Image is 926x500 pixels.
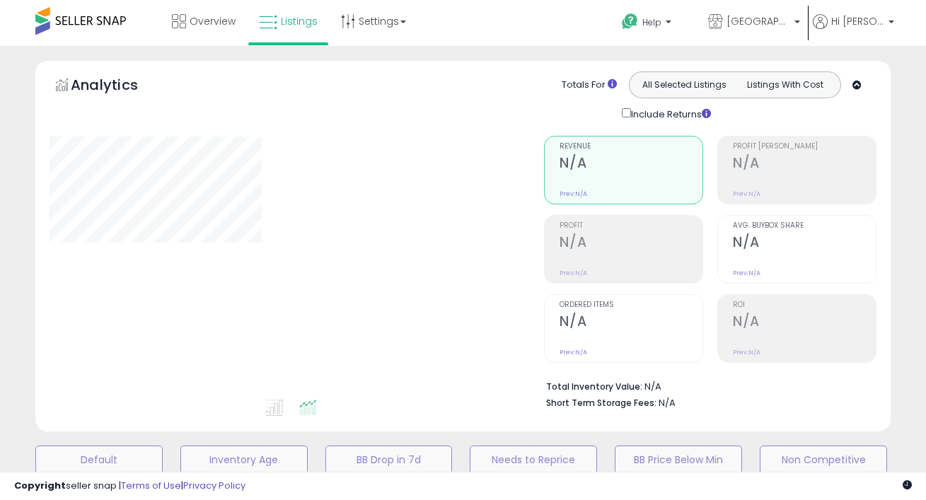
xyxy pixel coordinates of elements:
[733,222,876,230] span: Avg. Buybox Share
[610,2,695,46] a: Help
[633,76,735,94] button: All Selected Listings
[659,396,676,409] span: N/A
[733,143,876,151] span: Profit [PERSON_NAME]
[560,234,702,253] h2: N/A
[621,13,639,30] i: Get Help
[611,105,728,122] div: Include Returns
[35,446,163,474] button: Default
[560,190,587,198] small: Prev: N/A
[546,397,656,409] b: Short Term Storage Fees:
[71,75,166,98] h5: Analytics
[281,14,318,28] span: Listings
[180,446,308,474] button: Inventory Age
[560,269,587,277] small: Prev: N/A
[562,79,617,92] div: Totals For
[615,446,742,474] button: BB Price Below Min
[190,14,236,28] span: Overview
[813,14,894,46] a: Hi [PERSON_NAME]
[733,155,876,174] h2: N/A
[733,348,760,356] small: Prev: N/A
[560,348,587,356] small: Prev: N/A
[560,313,702,332] h2: N/A
[727,14,790,28] span: [GEOGRAPHIC_DATA]
[733,190,760,198] small: Prev: N/A
[734,76,836,94] button: Listings With Cost
[733,301,876,309] span: ROI
[560,155,702,174] h2: N/A
[121,479,181,492] a: Terms of Use
[760,446,887,474] button: Non Competitive
[733,234,876,253] h2: N/A
[183,479,245,492] a: Privacy Policy
[546,377,866,394] li: N/A
[560,143,702,151] span: Revenue
[546,380,642,393] b: Total Inventory Value:
[560,301,702,309] span: Ordered Items
[14,479,66,492] strong: Copyright
[733,313,876,332] h2: N/A
[470,446,597,474] button: Needs to Reprice
[325,446,453,474] button: BB Drop in 7d
[733,269,760,277] small: Prev: N/A
[14,479,245,493] div: seller snap | |
[642,16,661,28] span: Help
[560,222,702,230] span: Profit
[831,14,884,28] span: Hi [PERSON_NAME]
